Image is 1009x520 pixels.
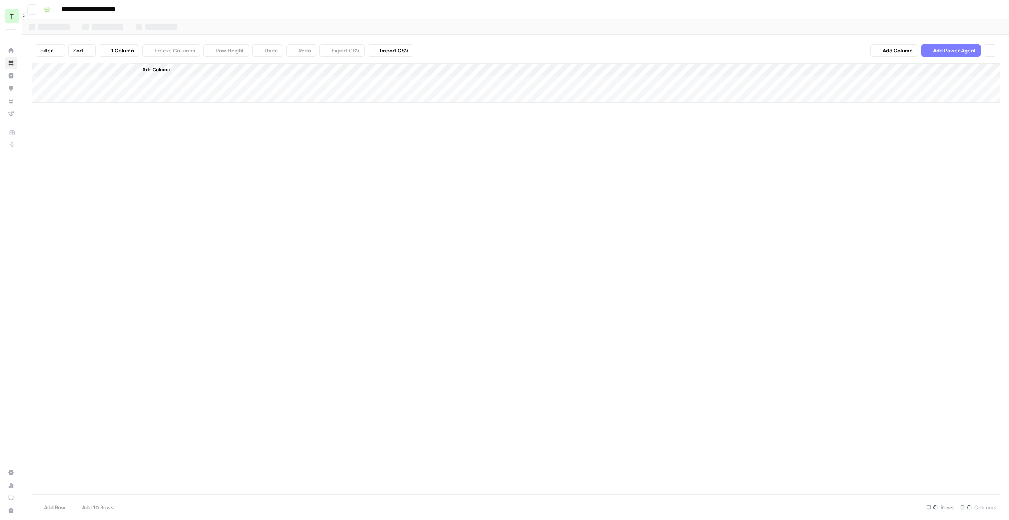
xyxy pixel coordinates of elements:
[319,44,365,57] button: Export CSV
[933,47,976,54] span: Add Power Agent
[923,501,957,514] div: Rows
[298,47,311,54] span: Redo
[99,44,139,57] button: 1 Column
[5,69,17,82] a: Insights
[331,47,359,54] span: Export CSV
[264,47,278,54] span: Undo
[155,47,195,54] span: Freeze Columns
[870,44,918,57] button: Add Column
[5,95,17,107] a: Your Data
[5,82,17,95] a: Opportunities
[35,44,65,57] button: Filter
[142,44,200,57] button: Freeze Columns
[5,107,17,120] a: Flightpath
[252,44,283,57] button: Undo
[5,466,17,479] a: Settings
[40,47,53,54] span: Filter
[32,501,70,514] button: Add Row
[957,501,1000,514] div: Columns
[5,504,17,517] button: Help + Support
[142,66,170,73] span: Add Column
[44,503,65,511] span: Add Row
[286,44,316,57] button: Redo
[5,57,17,69] a: Browse
[73,47,84,54] span: Sort
[380,47,408,54] span: Import CSV
[882,47,913,54] span: Add Column
[5,492,17,504] a: Learning Hub
[921,44,981,57] button: Add Power Agent
[132,65,173,75] button: Add Column
[70,501,118,514] button: Add 10 Rows
[82,503,114,511] span: Add 10 Rows
[203,44,249,57] button: Row Height
[68,44,96,57] button: Sort
[216,47,244,54] span: Row Height
[5,479,17,492] a: Usage
[5,44,17,57] a: Home
[111,47,134,54] span: 1 Column
[368,44,413,57] button: Import CSV
[10,11,14,21] span: T
[5,6,17,26] button: Workspace: Treatwell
